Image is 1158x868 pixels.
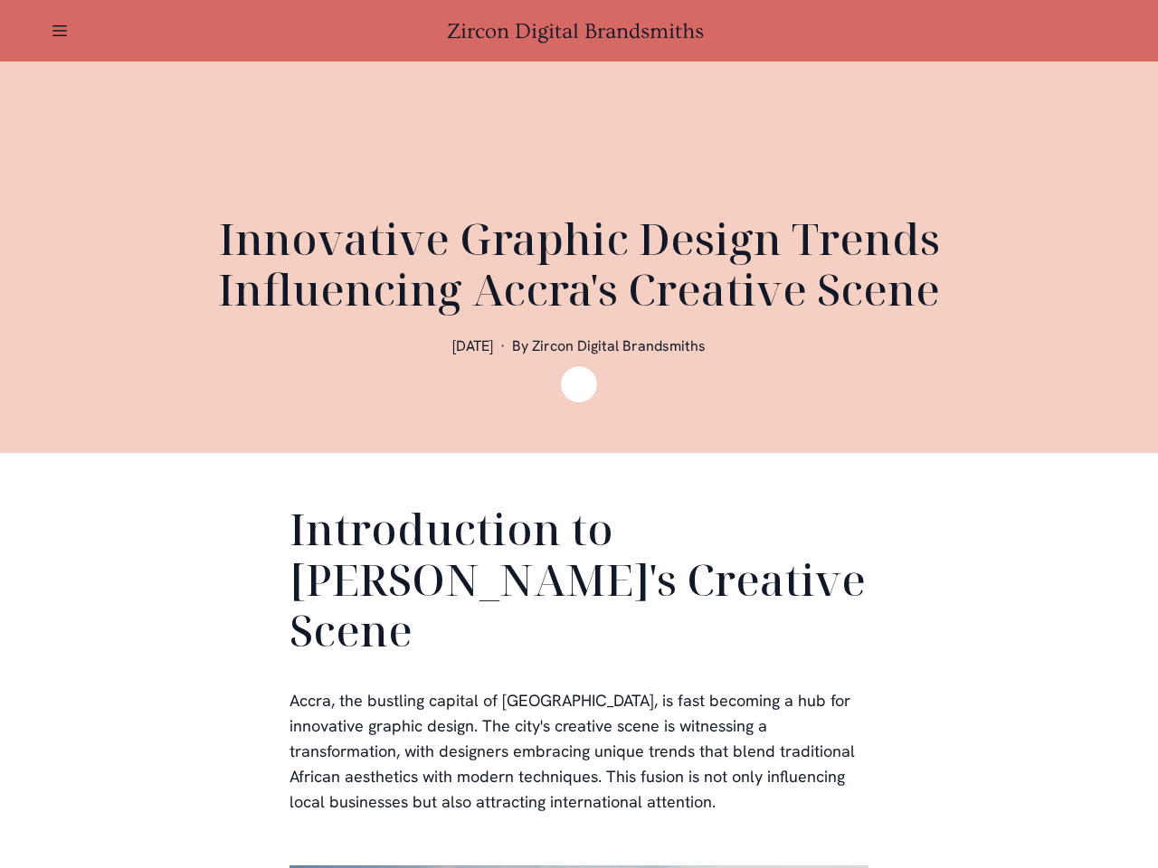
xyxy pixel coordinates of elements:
[289,688,868,815] p: Accra, the bustling capital of [GEOGRAPHIC_DATA], is fast becoming a hub for innovative graphic d...
[512,336,706,355] span: By Zircon Digital Brandsmiths
[452,336,493,355] span: [DATE]
[289,504,868,663] h2: Introduction to [PERSON_NAME]'s Creative Scene
[561,366,597,402] img: Zircon Digital Brandsmiths
[447,19,711,43] a: Zircon Digital Brandsmiths
[145,213,1013,315] h1: Innovative Graphic Design Trends Influencing Accra's Creative Scene
[500,336,505,355] span: ·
